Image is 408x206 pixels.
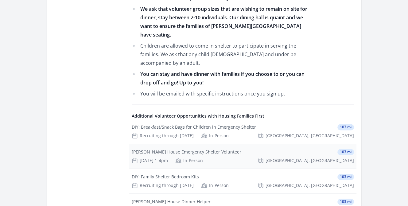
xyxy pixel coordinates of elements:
div: Recruiting through [DATE] [132,133,194,139]
strong: You can stay and have dinner with families if you choose to or you can drop off and go! Up to you! [140,71,305,86]
span: 103 mi [337,124,354,130]
h4: Additional Volunteer Opportunities with Housing Families First [132,113,354,119]
div: In-Person [175,157,203,164]
span: [GEOGRAPHIC_DATA], [GEOGRAPHIC_DATA] [266,157,354,164]
span: [GEOGRAPHIC_DATA], [GEOGRAPHIC_DATA] [266,133,354,139]
div: In-Person [201,133,229,139]
a: DIY: Breakfast/Snack Bags for Children in Emergency Shelter 103 mi Recruiting through [DATE] In-P... [129,119,356,144]
span: 103 mi [337,174,354,180]
a: DIY: Family Shelter Bedroom Kits 103 mi Recruiting through [DATE] In-Person [GEOGRAPHIC_DATA], [G... [129,169,356,193]
a: [PERSON_NAME] House Emergency Shelter Volunteer 103 mi [DATE] 1-4pm In-Person [GEOGRAPHIC_DATA], ... [129,144,356,169]
span: 103 mi [337,199,354,205]
span: 103 mi [337,149,354,155]
div: In-Person [201,182,229,189]
div: Recruiting through [DATE] [132,182,194,189]
div: DIY: Family Shelter Bedroom Kits [132,174,199,180]
div: [PERSON_NAME] House Emergency Shelter Volunteer [132,149,241,155]
span: [GEOGRAPHIC_DATA], [GEOGRAPHIC_DATA] [266,182,354,189]
div: [DATE] 1-4pm [132,157,168,164]
div: DIY: Breakfast/Snack Bags for Children in Emergency Shelter [132,124,256,130]
strong: We ask that volunteer group sizes that are wishing to remain on site for dinner, stay between 2-1... [140,6,307,38]
div: [PERSON_NAME] House Dinner Helper [132,199,211,205]
li: You will be emailed with specific instructions once you sign up. [132,89,311,98]
li: Children are allowed to come in shelter to participate in serving the families. We ask that any c... [132,41,311,67]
